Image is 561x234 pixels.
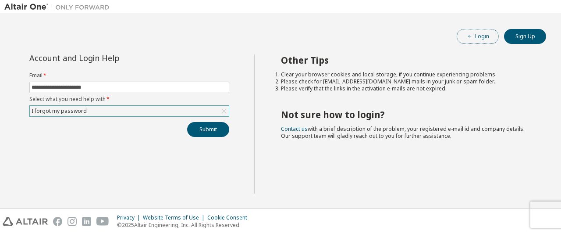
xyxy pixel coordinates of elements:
[504,29,546,44] button: Sign Up
[207,214,252,221] div: Cookie Consent
[29,96,229,103] label: Select what you need help with
[4,3,114,11] img: Altair One
[281,71,531,78] li: Clear your browser cookies and local storage, if you continue experiencing problems.
[281,54,531,66] h2: Other Tips
[117,221,252,229] p: © 2025 Altair Engineering, Inc. All Rights Reserved.
[281,125,308,133] a: Contact us
[281,78,531,85] li: Please check for [EMAIL_ADDRESS][DOMAIN_NAME] mails in your junk or spam folder.
[29,72,229,79] label: Email
[30,106,88,116] div: I forgot my password
[53,217,62,226] img: facebook.svg
[29,54,189,61] div: Account and Login Help
[3,217,48,226] img: altair_logo.svg
[117,214,143,221] div: Privacy
[143,214,207,221] div: Website Terms of Use
[457,29,499,44] button: Login
[187,122,229,137] button: Submit
[281,85,531,92] li: Please verify that the links in the activation e-mails are not expired.
[281,109,531,120] h2: Not sure how to login?
[96,217,109,226] img: youtube.svg
[82,217,91,226] img: linkedin.svg
[281,125,525,140] span: with a brief description of the problem, your registered e-mail id and company details. Our suppo...
[30,106,229,116] div: I forgot my password
[67,217,77,226] img: instagram.svg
